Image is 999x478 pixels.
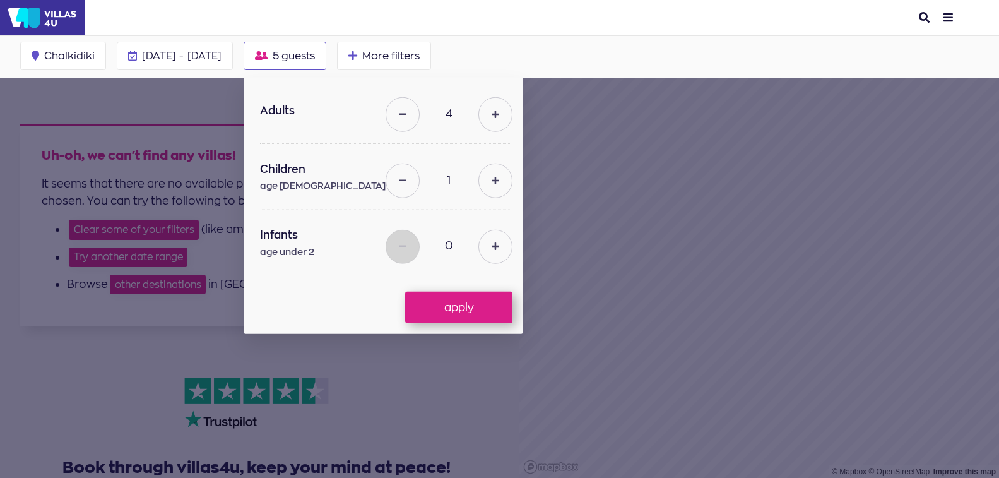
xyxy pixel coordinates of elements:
[187,49,222,62] span: [DATE]
[273,51,315,61] span: 5 guests
[260,244,386,258] span: age under 2
[260,160,386,192] label: Children
[142,49,176,62] span: [DATE]
[260,227,386,258] label: Infants
[260,178,386,193] span: age [DEMOGRAPHIC_DATA]
[20,42,106,70] button: Chalkidiki
[260,102,386,119] label: Adults
[244,42,326,70] button: 5 guests
[405,292,512,323] button: apply
[44,51,95,61] span: Chalkidiki
[362,51,420,61] span: More filters
[179,51,184,61] span: -
[117,42,233,70] button: [DATE] - [DATE]
[337,42,431,70] button: More filters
